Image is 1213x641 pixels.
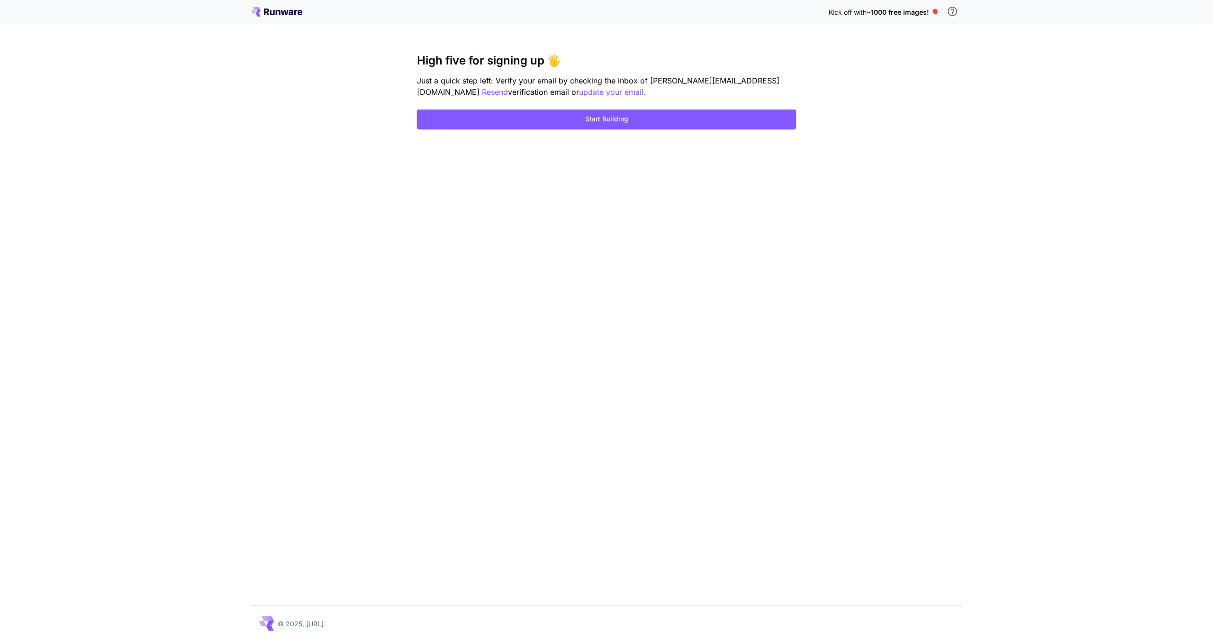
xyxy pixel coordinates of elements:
button: Start Building [417,110,796,129]
button: In order to qualify for free credit, you need to sign up with a business email address and click ... [943,2,962,21]
p: © 2025, [URL] [278,619,324,629]
button: Resend [482,86,508,98]
button: update your email. [579,86,646,98]
span: ~1000 free images! 🎈 [867,8,939,16]
span: Kick off with [829,8,867,16]
span: Just a quick step left: Verify your email by checking the inbox of [PERSON_NAME][EMAIL_ADDRESS][D... [417,76,779,97]
h3: High five for signing up 🖐️ [417,54,796,67]
span: verification email or [508,87,579,97]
